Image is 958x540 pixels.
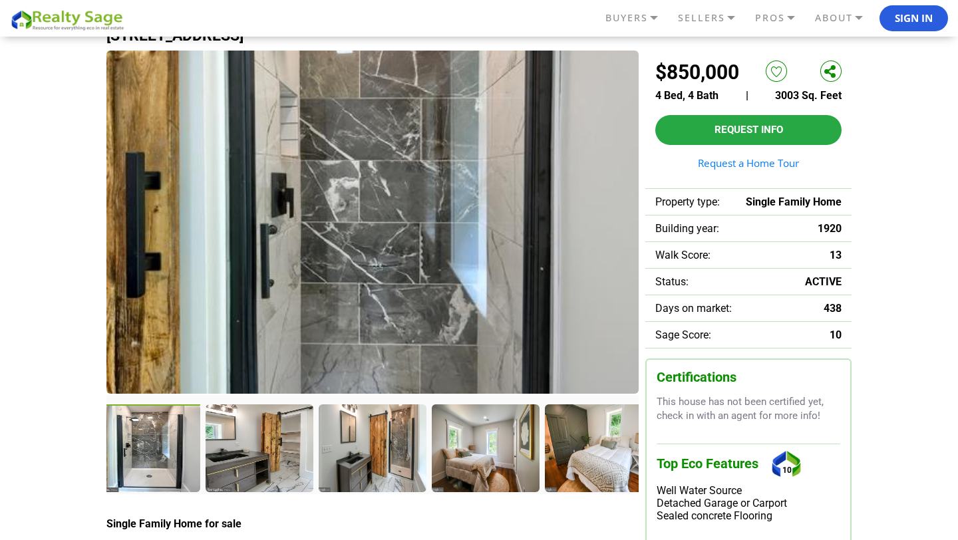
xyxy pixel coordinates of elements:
[10,8,130,31] img: REALTY SAGE
[879,5,948,32] button: Sign In
[655,249,711,261] span: Walk Score:
[655,61,739,84] h2: $850,000
[805,275,842,288] span: ACTIVE
[657,370,840,385] h3: Certifications
[775,89,842,102] span: 3003 Sq. Feet
[746,89,748,102] span: |
[655,89,718,102] span: 4 Bed, 4 Bath
[655,158,842,168] a: Request a Home Tour
[655,302,732,315] span: Days on market:
[655,222,719,235] span: Building year:
[655,275,689,288] span: Status:
[830,329,842,341] span: 10
[830,249,842,261] span: 13
[675,7,752,29] a: SELLERS
[602,7,675,29] a: BUYERS
[655,196,720,208] span: Property type:
[657,395,840,424] p: This house has not been certified yet, check in with an agent for more info!
[106,27,852,44] h1: [STREET_ADDRESS]
[746,196,842,208] span: Single Family Home
[655,329,711,341] span: Sage Score:
[657,444,840,484] h3: Top Eco Features
[812,7,879,29] a: ABOUT
[818,222,842,235] span: 1920
[106,517,639,530] h4: Single Family Home for sale
[752,7,812,29] a: PROS
[768,444,805,484] div: 10
[655,115,842,145] button: Request Info
[824,302,842,315] span: 438
[657,484,840,522] div: Well Water Source Detached Garage or Carport Sealed concrete Flooring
